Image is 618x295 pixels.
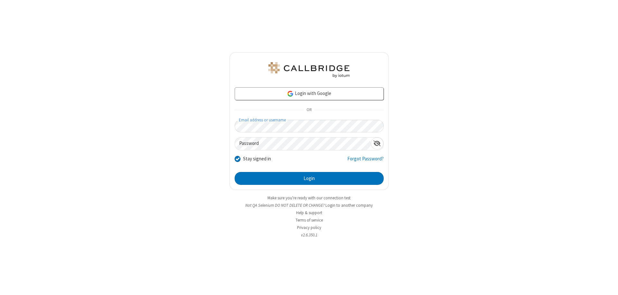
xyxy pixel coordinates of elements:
a: Terms of service [295,217,323,223]
img: google-icon.png [287,90,294,97]
li: Not QA Selenium DO NOT DELETE OR CHANGE? [229,202,389,208]
a: Help & support [296,210,322,215]
a: Forgot Password? [347,155,384,167]
button: Login [235,172,384,185]
button: Login to another company [325,202,373,208]
input: Email address or username [235,120,384,132]
img: QA Selenium DO NOT DELETE OR CHANGE [267,62,351,78]
span: OR [304,106,314,115]
a: Privacy policy [297,225,321,230]
label: Stay signed in [243,155,271,163]
li: v2.6.350.1 [229,232,389,238]
a: Make sure you're ready with our connection test [267,195,351,201]
div: Show password [371,138,383,149]
a: Login with Google [235,87,384,100]
input: Password [235,138,371,150]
